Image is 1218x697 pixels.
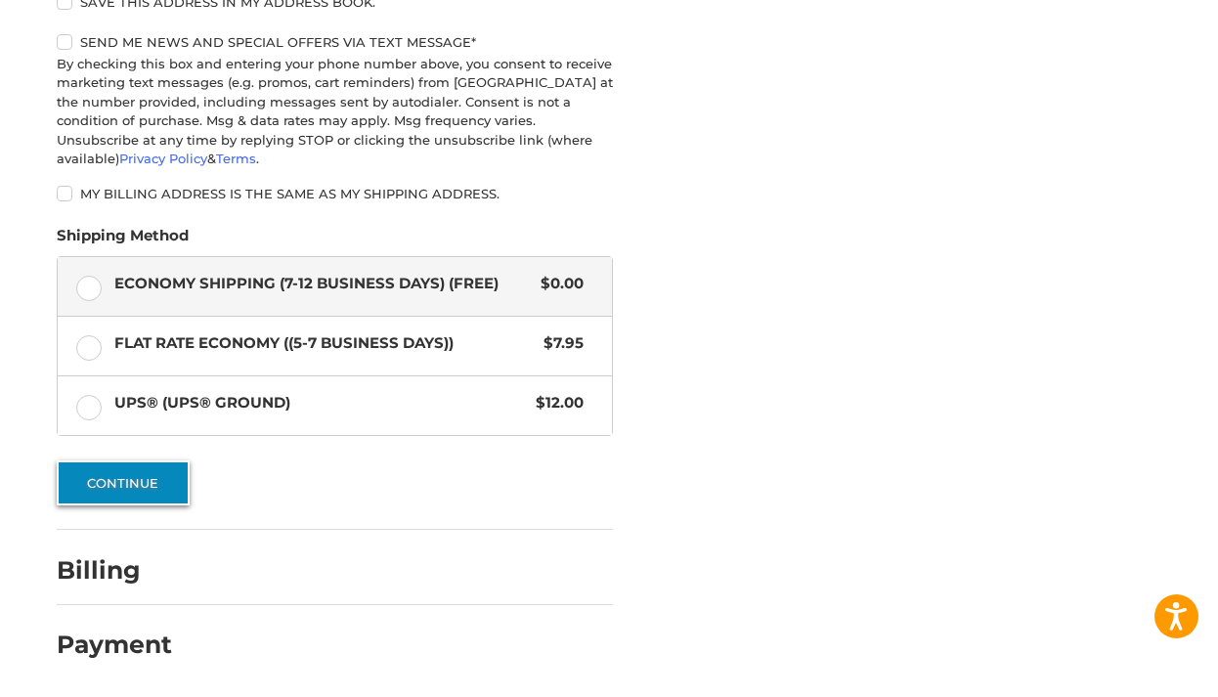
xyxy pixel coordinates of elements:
[57,630,172,660] h2: Payment
[57,186,613,201] label: My billing address is the same as my shipping address.
[114,273,531,295] span: Economy Shipping (7-12 Business Days) (Free)
[57,225,189,256] legend: Shipping Method
[119,151,207,166] a: Privacy Policy
[57,555,171,586] h2: Billing
[531,273,584,295] span: $0.00
[526,392,584,414] span: $12.00
[216,151,256,166] a: Terms
[114,332,534,355] span: Flat Rate Economy ((5-7 Business Days))
[57,34,613,50] label: Send me news and special offers via text message*
[57,55,613,169] div: By checking this box and entering your phone number above, you consent to receive marketing text ...
[534,332,584,355] span: $7.95
[114,392,526,414] span: UPS® (UPS® Ground)
[57,460,190,505] button: Continue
